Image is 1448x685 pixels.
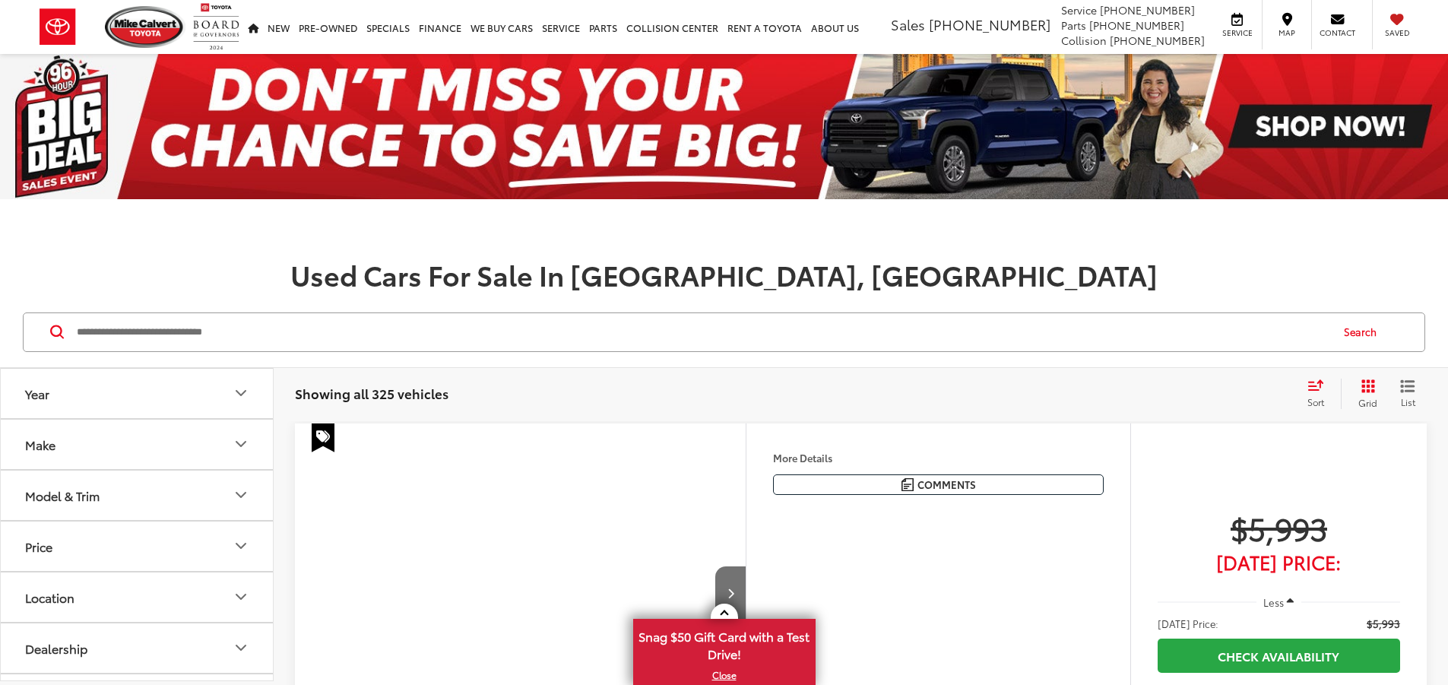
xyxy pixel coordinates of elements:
[1061,33,1107,48] span: Collision
[1158,639,1400,673] a: Check Availability
[929,14,1050,34] span: [PHONE_NUMBER]
[25,386,49,401] div: Year
[1358,396,1377,409] span: Grid
[1158,509,1400,547] span: $5,993
[75,314,1329,350] input: Search by Make, Model, or Keyword
[232,639,250,657] div: Dealership
[1270,27,1304,38] span: Map
[1320,27,1355,38] span: Contact
[232,588,250,606] div: Location
[1256,588,1302,616] button: Less
[1158,616,1218,631] span: [DATE] Price:
[1341,379,1389,409] button: Grid View
[1263,595,1284,609] span: Less
[1110,33,1205,48] span: [PHONE_NUMBER]
[25,539,52,553] div: Price
[1380,27,1414,38] span: Saved
[1220,27,1254,38] span: Service
[1089,17,1184,33] span: [PHONE_NUMBER]
[25,641,87,655] div: Dealership
[232,384,250,402] div: Year
[1158,554,1400,569] span: [DATE] Price:
[1329,313,1399,351] button: Search
[232,486,250,504] div: Model & Trim
[232,435,250,453] div: Make
[1,623,274,673] button: DealershipDealership
[773,474,1104,495] button: Comments
[1,572,274,622] button: LocationLocation
[773,452,1104,463] h4: More Details
[1061,2,1097,17] span: Service
[917,477,976,492] span: Comments
[1300,379,1341,409] button: Select sort value
[232,537,250,555] div: Price
[901,478,914,491] img: Comments
[715,566,746,620] button: Next image
[1,369,274,418] button: YearYear
[1400,395,1415,408] span: List
[1,471,274,520] button: Model & TrimModel & Trim
[25,488,100,503] div: Model & Trim
[295,384,448,402] span: Showing all 325 vehicles
[1061,17,1086,33] span: Parts
[1307,395,1324,408] span: Sort
[635,620,814,667] span: Snag $50 Gift Card with a Test Drive!
[1,420,274,469] button: MakeMake
[25,437,55,452] div: Make
[312,423,334,452] span: Special
[1389,379,1427,409] button: List View
[1,522,274,571] button: PricePrice
[891,14,925,34] span: Sales
[1100,2,1195,17] span: [PHONE_NUMBER]
[1367,616,1400,631] span: $5,993
[105,6,185,48] img: Mike Calvert Toyota
[25,590,74,604] div: Location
